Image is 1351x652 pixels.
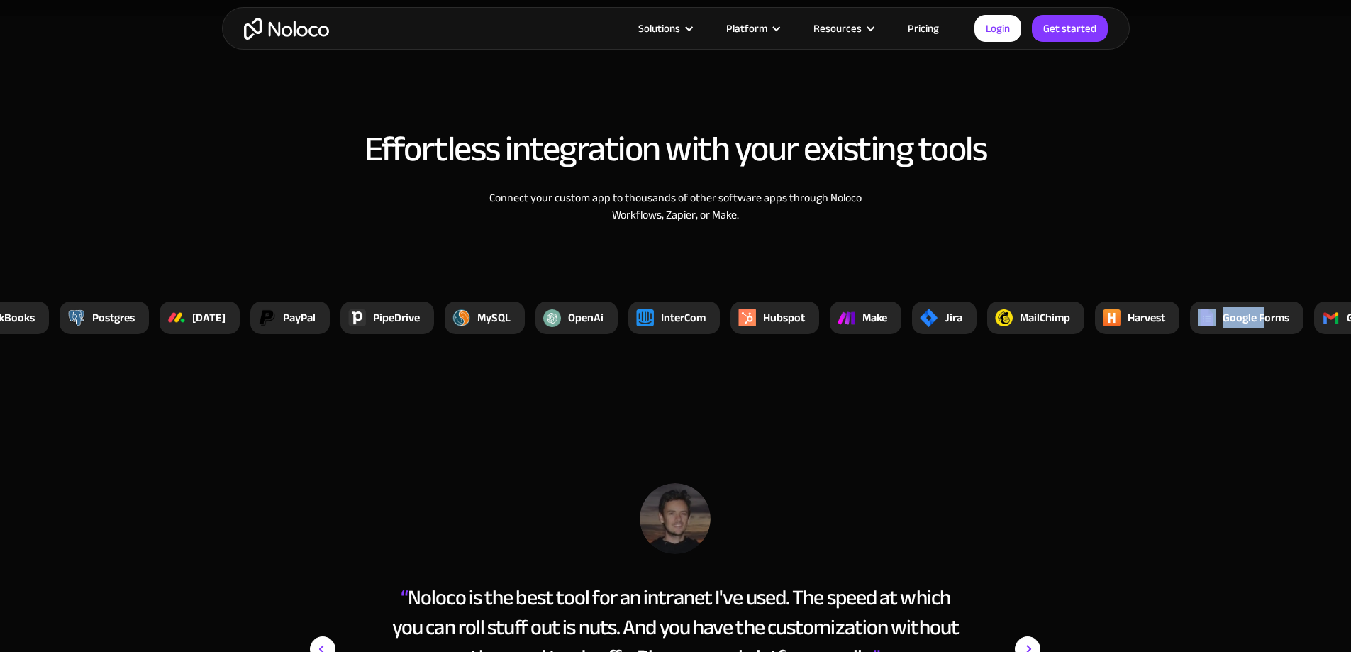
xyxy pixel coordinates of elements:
[477,309,511,326] div: MySQL
[1032,15,1108,42] a: Get started
[283,309,316,326] div: PayPal
[192,309,226,326] div: [DATE]
[763,309,805,326] div: Hubspot
[726,19,767,38] div: Platform
[708,19,796,38] div: Platform
[1223,309,1289,326] div: Google Forms
[890,19,957,38] a: Pricing
[1020,309,1070,326] div: MailChimp
[796,19,890,38] div: Resources
[568,309,604,326] div: OpenAi
[638,19,680,38] div: Solutions
[92,309,135,326] div: Postgres
[621,19,708,38] div: Solutions
[813,19,862,38] div: Resources
[401,578,408,617] span: “
[236,130,1116,168] h2: Effortless integration with your existing tools
[244,18,329,40] a: home
[373,309,420,326] div: PipeDrive
[1128,309,1165,326] div: Harvest
[661,309,706,326] div: InterCom
[488,189,864,223] div: Connect your custom app to thousands of other software apps through Noloco Workflows, Zapier, or ...
[945,309,962,326] div: Jira
[974,15,1021,42] a: Login
[862,309,887,326] div: Make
